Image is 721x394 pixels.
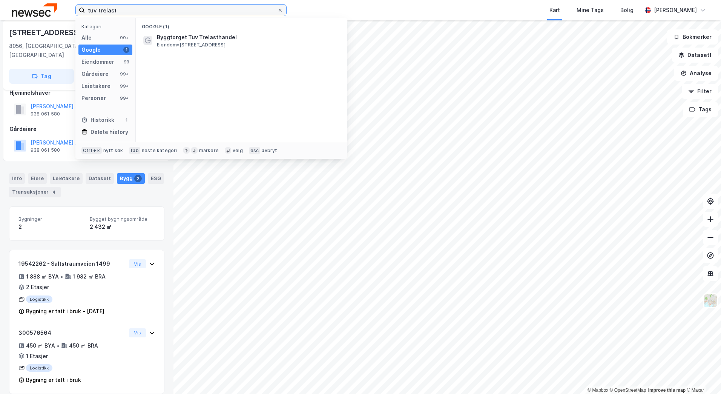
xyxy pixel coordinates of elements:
[683,358,721,394] iframe: Chat Widget
[81,147,102,154] div: Ctrl + k
[81,45,101,54] div: Google
[136,18,347,31] div: Google (1)
[81,69,109,78] div: Gårdeiere
[157,42,226,48] span: Eiendom • [STREET_ADDRESS]
[18,328,126,337] div: 300576564
[129,147,140,154] div: tab
[26,341,55,350] div: 450 ㎡ BYA
[123,117,129,123] div: 1
[9,42,133,60] div: 8056, [GEOGRAPHIC_DATA], [GEOGRAPHIC_DATA]
[123,47,129,53] div: 1
[703,294,718,308] img: Z
[9,26,83,38] div: [STREET_ADDRESS]
[683,102,718,117] button: Tags
[119,95,129,101] div: 99+
[148,173,164,184] div: ESG
[9,88,164,97] div: Hjemmelshaver
[9,173,25,184] div: Info
[233,148,243,154] div: velg
[9,187,61,197] div: Transaksjoner
[28,173,47,184] div: Eiere
[129,259,146,268] button: Vis
[588,388,608,393] a: Mapbox
[31,111,60,117] div: 938 061 580
[26,283,49,292] div: 2 Etasjer
[683,358,721,394] div: Kontrollprogram for chat
[142,148,177,154] div: neste kategori
[549,6,560,15] div: Kart
[26,376,81,385] div: Bygning er tatt i bruk
[123,59,129,65] div: 93
[117,173,145,184] div: Bygg
[81,82,110,91] div: Leietakere
[81,57,114,66] div: Eiendommer
[81,24,132,29] div: Kategori
[262,148,277,154] div: avbryt
[157,33,338,42] span: Byggtorget Tuv Trelasthandel
[50,188,58,196] div: 4
[81,115,114,125] div: Historikk
[129,328,146,337] button: Vis
[672,48,718,63] button: Datasett
[667,29,718,45] button: Bokmerker
[18,216,84,222] span: Bygninger
[86,173,114,184] div: Datasett
[610,388,646,393] a: OpenStreetMap
[90,222,155,231] div: 2 432 ㎡
[50,173,83,184] div: Leietakere
[81,33,92,42] div: Alle
[119,35,129,41] div: 99+
[134,175,142,182] div: 2
[69,341,98,350] div: 450 ㎡ BRA
[199,148,219,154] div: markere
[18,222,84,231] div: 2
[9,125,164,134] div: Gårdeiere
[9,69,74,84] button: Tag
[81,94,106,103] div: Personer
[674,66,718,81] button: Analyse
[12,3,57,17] img: newsec-logo.f6e21ccffca1b3a03d2d.png
[57,343,60,349] div: •
[620,6,634,15] div: Bolig
[682,84,718,99] button: Filter
[26,272,59,281] div: 1 888 ㎡ BYA
[85,5,277,16] input: Søk på adresse, matrikkel, gårdeiere, leietakere eller personer
[103,148,123,154] div: nytt søk
[249,147,261,154] div: esc
[18,259,126,268] div: 19542262 - Saltstraumveien 1499
[73,272,106,281] div: 1 982 ㎡ BRA
[26,352,48,361] div: 1 Etasjer
[26,307,104,316] div: Bygning er tatt i bruk - [DATE]
[577,6,604,15] div: Mine Tags
[648,388,686,393] a: Improve this map
[654,6,697,15] div: [PERSON_NAME]
[119,83,129,89] div: 99+
[31,147,60,153] div: 938 061 580
[91,128,128,137] div: Delete history
[119,71,129,77] div: 99+
[90,216,155,222] span: Bygget bygningsområde
[60,274,63,280] div: •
